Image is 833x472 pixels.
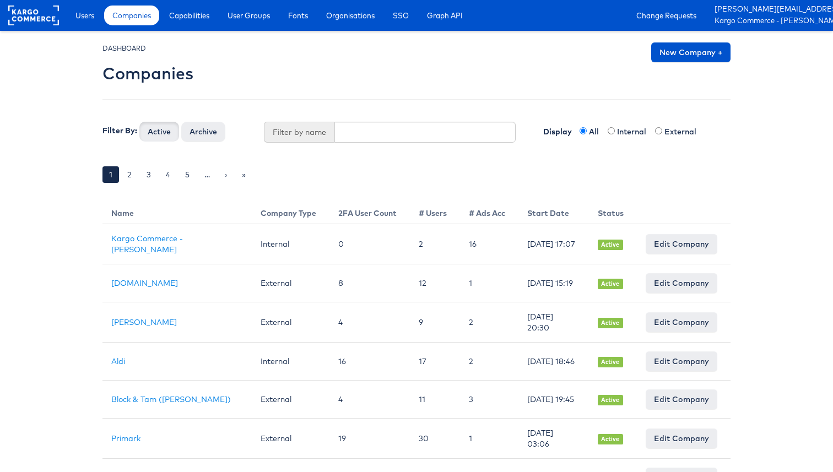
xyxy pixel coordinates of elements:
[111,234,183,254] a: Kargo Commerce - [PERSON_NAME]
[427,10,463,21] span: Graph API
[410,302,460,343] td: 9
[235,166,252,183] a: »
[628,6,705,25] a: Change Requests
[218,166,234,183] a: ›
[178,166,196,183] a: 5
[410,224,460,264] td: 2
[589,126,605,137] label: All
[329,224,410,264] td: 0
[112,10,151,21] span: Companies
[646,428,717,448] a: Edit Company
[329,343,410,381] td: 16
[181,122,225,142] button: Archive
[228,10,270,21] span: User Groups
[329,302,410,343] td: 4
[532,122,577,137] label: Display
[460,343,518,381] td: 2
[598,240,623,250] span: Active
[598,434,623,444] span: Active
[460,419,518,459] td: 1
[111,278,178,288] a: [DOMAIN_NAME]
[102,125,137,136] label: Filter By:
[518,199,589,224] th: Start Date
[329,381,410,419] td: 4
[518,264,589,302] td: [DATE] 15:19
[646,351,717,371] a: Edit Company
[252,381,329,419] td: External
[664,126,703,137] label: External
[111,356,125,366] a: Aldi
[329,419,410,459] td: 19
[102,44,146,52] small: DASHBOARD
[288,10,308,21] span: Fonts
[460,199,518,224] th: # Ads Acc
[252,302,329,343] td: External
[410,419,460,459] td: 30
[646,273,717,293] a: Edit Company
[169,10,209,21] span: Capabilities
[252,343,329,381] td: Internal
[518,224,589,264] td: [DATE] 17:07
[385,6,417,25] a: SSO
[715,4,825,15] a: [PERSON_NAME][EMAIL_ADDRESS][DOMAIN_NAME]
[518,381,589,419] td: [DATE] 19:45
[410,264,460,302] td: 12
[161,6,218,25] a: Capabilities
[410,381,460,419] td: 11
[598,395,623,405] span: Active
[329,264,410,302] td: 8
[102,199,252,224] th: Name
[617,126,653,137] label: Internal
[651,42,731,62] a: New Company +
[252,224,329,264] td: Internal
[518,419,589,459] td: [DATE] 03:06
[518,343,589,381] td: [DATE] 18:46
[318,6,383,25] a: Organisations
[280,6,316,25] a: Fonts
[646,312,717,332] a: Edit Company
[159,166,177,183] a: 4
[598,279,623,289] span: Active
[460,302,518,343] td: 2
[715,15,825,27] a: Kargo Commerce - [PERSON_NAME]
[102,64,193,83] h2: Companies
[111,433,140,443] a: Primark
[410,343,460,381] td: 17
[598,318,623,328] span: Active
[198,166,217,183] a: …
[460,264,518,302] td: 1
[140,166,158,183] a: 3
[102,166,119,183] a: 1
[67,6,102,25] a: Users
[460,381,518,419] td: 3
[264,122,334,143] span: Filter by name
[252,199,329,224] th: Company Type
[646,234,717,254] a: Edit Company
[589,199,637,224] th: Status
[111,394,231,404] a: Block & Tam ([PERSON_NAME])
[460,224,518,264] td: 16
[121,166,138,183] a: 2
[111,317,177,327] a: [PERSON_NAME]
[598,357,623,367] span: Active
[410,199,460,224] th: # Users
[419,6,471,25] a: Graph API
[518,302,589,343] td: [DATE] 20:30
[219,6,278,25] a: User Groups
[393,10,409,21] span: SSO
[329,199,410,224] th: 2FA User Count
[252,419,329,459] td: External
[75,10,94,21] span: Users
[326,10,375,21] span: Organisations
[646,389,717,409] a: Edit Company
[139,122,179,142] button: Active
[104,6,159,25] a: Companies
[252,264,329,302] td: External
